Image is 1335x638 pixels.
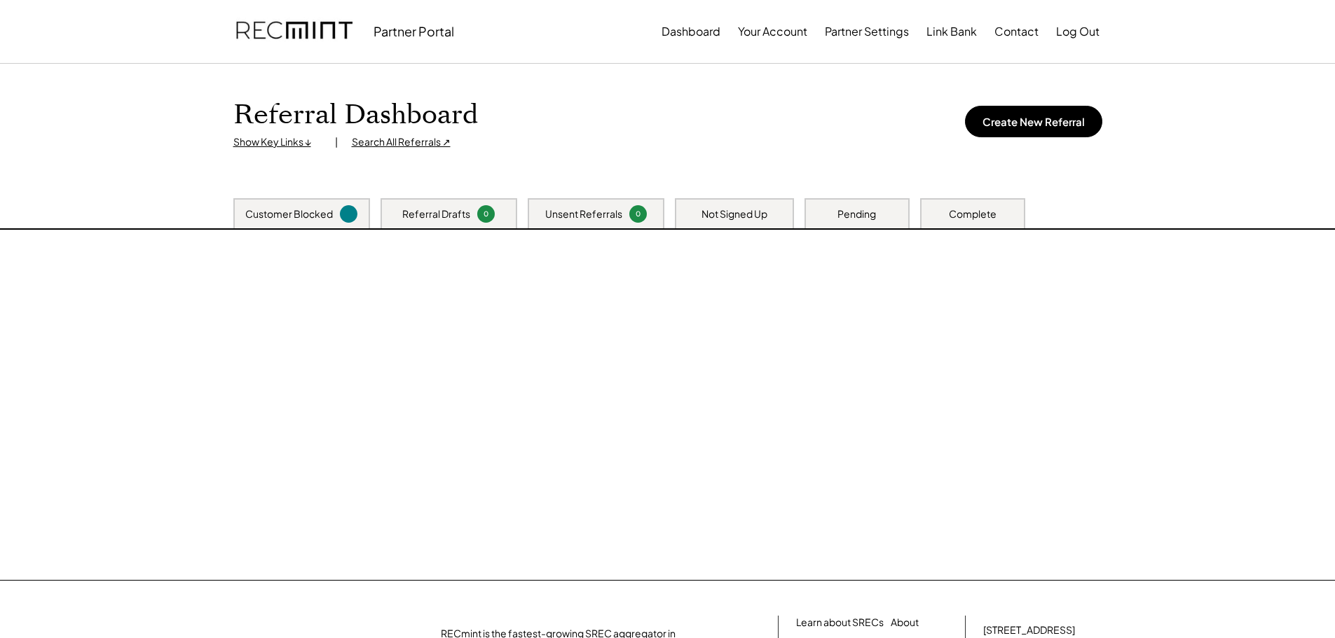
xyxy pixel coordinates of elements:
img: recmint-logotype%403x.png [236,8,352,55]
a: Learn about SRECs [796,616,884,630]
div: | [335,135,338,149]
a: About [891,616,919,630]
div: Customer Blocked [245,207,333,221]
button: Log Out [1056,18,1100,46]
div: 0 [479,209,493,219]
button: Link Bank [926,18,977,46]
div: [STREET_ADDRESS] [983,623,1075,637]
button: Dashboard [662,18,720,46]
div: Referral Drafts [402,207,470,221]
button: Partner Settings [825,18,909,46]
div: Complete [949,207,997,221]
div: 0 [631,209,645,219]
div: Partner Portal [374,23,454,39]
div: Show Key Links ↓ [233,135,321,149]
button: Contact [994,18,1039,46]
div: Pending [837,207,876,221]
h1: Referral Dashboard [233,99,478,132]
button: Create New Referral [965,106,1102,137]
div: Not Signed Up [701,207,767,221]
div: Unsent Referrals [545,207,622,221]
button: Your Account [738,18,807,46]
div: Search All Referrals ↗ [352,135,451,149]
